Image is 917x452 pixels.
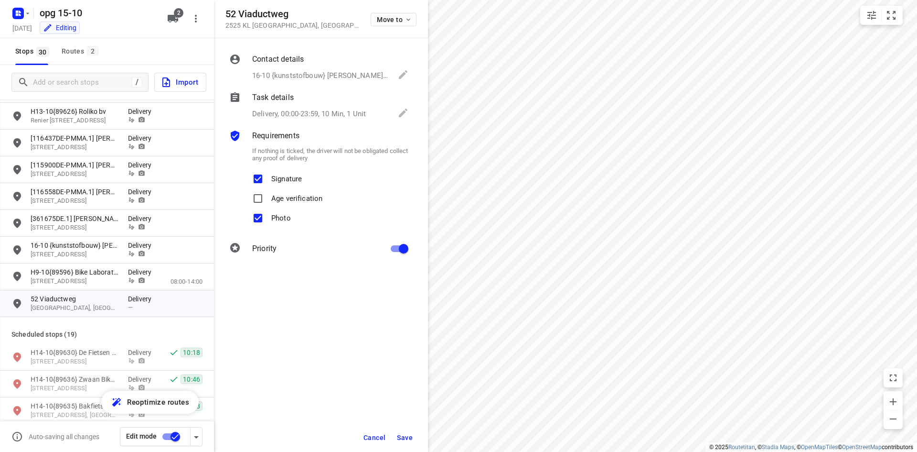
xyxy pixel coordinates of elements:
[149,73,206,92] a: Import
[132,77,142,88] div: /
[862,6,881,25] button: Map settings
[128,294,157,304] p: Delivery
[160,76,198,88] span: Import
[31,214,118,223] p: [361675DE.1] [PERSON_NAME]
[31,133,118,143] p: [116437DE-PMMA.1] Markus Stauber
[128,348,157,357] p: Delivery
[31,116,118,125] p: Renier Sniedersstraat 93a, 2300, Turnhout, BE
[31,267,118,277] p: H9-10{89596} Bike Laboratory
[31,170,118,179] p: Hubertusweg 15, 59581, Warstein, DE
[11,329,203,340] p: Scheduled stops ( 19 )
[363,434,385,441] span: Cancel
[169,375,179,384] svg: Done
[128,133,157,143] p: Delivery
[128,375,157,384] p: Delivery
[15,45,52,57] span: Stops
[252,109,366,120] p: Delivery, 00:00-23:59, 10 Min, 1 Unit
[31,241,118,250] p: 16-10 {kunststofbouw} [PERSON_NAME]
[252,54,304,65] p: Contact details
[728,444,755,451] a: Routetitan
[271,169,302,183] p: Signature
[31,107,118,116] p: H13-10{89626} Roliko bv
[225,22,359,29] p: 2525 KL [GEOGRAPHIC_DATA] , [GEOGRAPHIC_DATA]
[101,391,199,414] button: Reoptimize routes
[191,430,202,442] div: Driver app settings
[154,73,206,92] button: Import
[171,277,203,287] p: 08:00-14:00
[87,46,98,55] span: 2
[252,130,299,142] p: Requirements
[31,348,118,357] p: H14-10{89630} De Fietsen van Capelle
[762,444,794,451] a: Stadia Maps
[31,277,118,286] p: Kamperfoelieweg 36, 1032HN, Amsterdam, NL
[128,107,157,116] p: Delivery
[252,147,409,162] p: If nothing is ticked, the driver will not be obligated collect any proof of delivery
[860,6,903,25] div: small contained button group
[397,107,409,119] svg: Edit
[163,9,182,28] button: 2
[229,54,409,82] div: Contact details16-10 {kunststofbouw} [PERSON_NAME], [PHONE_NUMBER], [EMAIL_ADDRESS][DOMAIN_NAME]
[43,23,76,33] div: You are currently in edit mode.
[31,294,118,304] p: 52 Viaductweg
[377,16,412,23] span: Move to
[882,6,901,25] button: Fit zoom
[128,267,157,277] p: Delivery
[842,444,882,451] a: OpenStreetMap
[31,384,118,393] p: Weena 705, 3013AM, Rotterdam, NL
[31,411,118,420] p: Edisonweg 50B, 2952AD, Alblasserdam, nl
[397,69,409,80] svg: Edit
[371,13,416,26] button: Move to
[126,432,157,440] span: Edit mode
[181,375,203,384] span: 10:46
[393,429,416,446] button: Save
[128,214,157,223] p: Delivery
[128,241,157,250] p: Delivery
[9,22,36,33] h5: Project date
[169,348,179,357] svg: Done
[252,243,277,254] p: Priority
[31,223,118,232] p: [STREET_ADDRESS]
[128,160,157,170] p: Delivery
[62,45,101,57] div: Routes
[397,434,413,441] span: Save
[229,92,409,121] div: Task detailsDelivery, 00:00-23:59, 10 Min, 1 Unit
[271,189,322,203] p: Age verification
[29,433,99,441] p: Auto-saving all changes
[229,130,409,143] div: Requirements
[252,92,294,103] p: Task details
[127,396,189,408] span: Reoptimize routes
[128,304,133,311] span: —
[36,5,160,21] h5: Rename
[31,187,118,197] p: [116558DE-PMMA.1] [PERSON_NAME]
[360,429,389,446] button: Cancel
[31,401,118,411] p: H14-10{89635} Bakfietsloods V.O.F.
[31,304,118,313] p: [GEOGRAPHIC_DATA], [GEOGRAPHIC_DATA]
[31,143,118,152] p: Lindenallee 2, 48163, Munster, DE
[33,75,132,90] input: Add or search stops
[225,9,359,20] h5: 52 Viaductweg
[31,357,118,366] p: Stationsplein 18c, 2907MJ, Capelle A/d Ijssel, NL
[36,47,49,56] span: 30
[252,70,388,81] p: 16-10 {kunststofbouw} [PERSON_NAME], [PHONE_NUMBER], [EMAIL_ADDRESS][DOMAIN_NAME]
[186,9,205,28] button: More
[174,8,183,18] span: 2
[801,444,838,451] a: OpenMapTiles
[31,250,118,259] p: [STREET_ADDRESS]
[181,348,203,357] span: 10:18
[271,209,291,222] p: Photo
[128,187,157,197] p: Delivery
[709,444,913,451] li: © 2025 , © , © © contributors
[31,375,118,384] p: H14-10{89636} Zwaan Bikes Rotterdam
[31,197,118,206] p: [STREET_ADDRESS]
[31,160,118,170] p: [115900DE-PMMA.1] DANIEL SANDER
